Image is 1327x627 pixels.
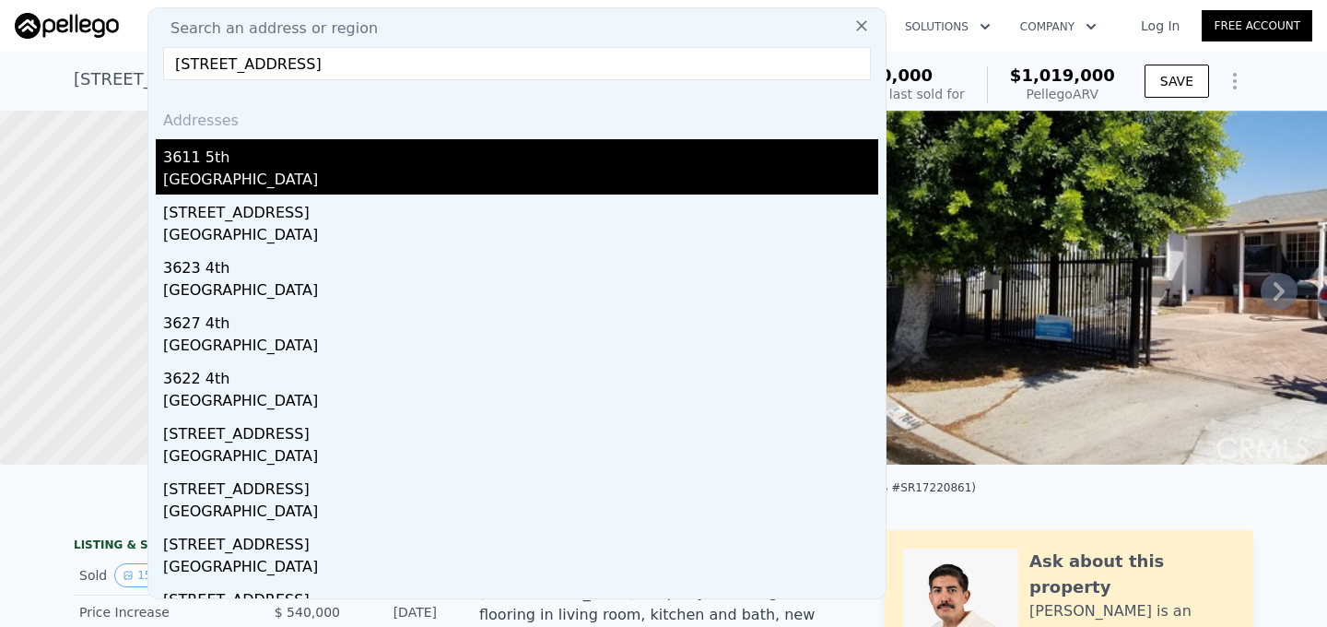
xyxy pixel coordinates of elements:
div: [GEOGRAPHIC_DATA] [163,169,878,195]
div: 3622 4th [163,361,878,390]
div: Addresses [156,95,878,139]
button: SAVE [1145,65,1209,98]
div: Off Market, last sold for [814,85,965,103]
div: 3627 4th [163,305,878,335]
div: Pellego ARV [1010,85,1115,103]
div: [GEOGRAPHIC_DATA] [163,501,878,526]
div: [STREET_ADDRESS] [163,195,878,224]
div: [STREET_ADDRESS][PERSON_NAME] , [GEOGRAPHIC_DATA] , CA 91605 [74,66,652,92]
div: [GEOGRAPHIC_DATA] [163,556,878,582]
div: [STREET_ADDRESS] [163,526,878,556]
div: [GEOGRAPHIC_DATA] [163,279,878,305]
span: $530,000 [846,65,934,85]
a: Free Account [1202,10,1312,41]
span: Search an address or region [156,18,378,40]
button: Show Options [1216,63,1253,100]
button: Solutions [890,10,1005,43]
input: Enter an address, city, region, neighborhood or zip code [163,47,871,80]
a: Log In [1119,17,1202,35]
div: [GEOGRAPHIC_DATA] [163,390,878,416]
div: LISTING & SALE HISTORY [74,538,442,556]
div: Ask about this property [1029,549,1235,600]
div: Sold [79,563,243,587]
div: 3611 5th [163,139,878,169]
img: Pellego [15,13,119,39]
div: [GEOGRAPHIC_DATA] [163,335,878,361]
div: 3623 4th [163,250,878,279]
div: [STREET_ADDRESS] [163,416,878,445]
div: Price Increase [79,603,243,621]
div: [STREET_ADDRESS] [163,471,878,501]
div: [DATE] [355,603,437,621]
button: View historical data [114,563,159,587]
button: Company [1005,10,1111,43]
span: $1,019,000 [1010,65,1115,85]
div: [GEOGRAPHIC_DATA] [163,224,878,250]
div: [GEOGRAPHIC_DATA] [163,445,878,471]
div: [STREET_ADDRESS] [163,582,878,611]
span: $ 540,000 [275,605,340,620]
